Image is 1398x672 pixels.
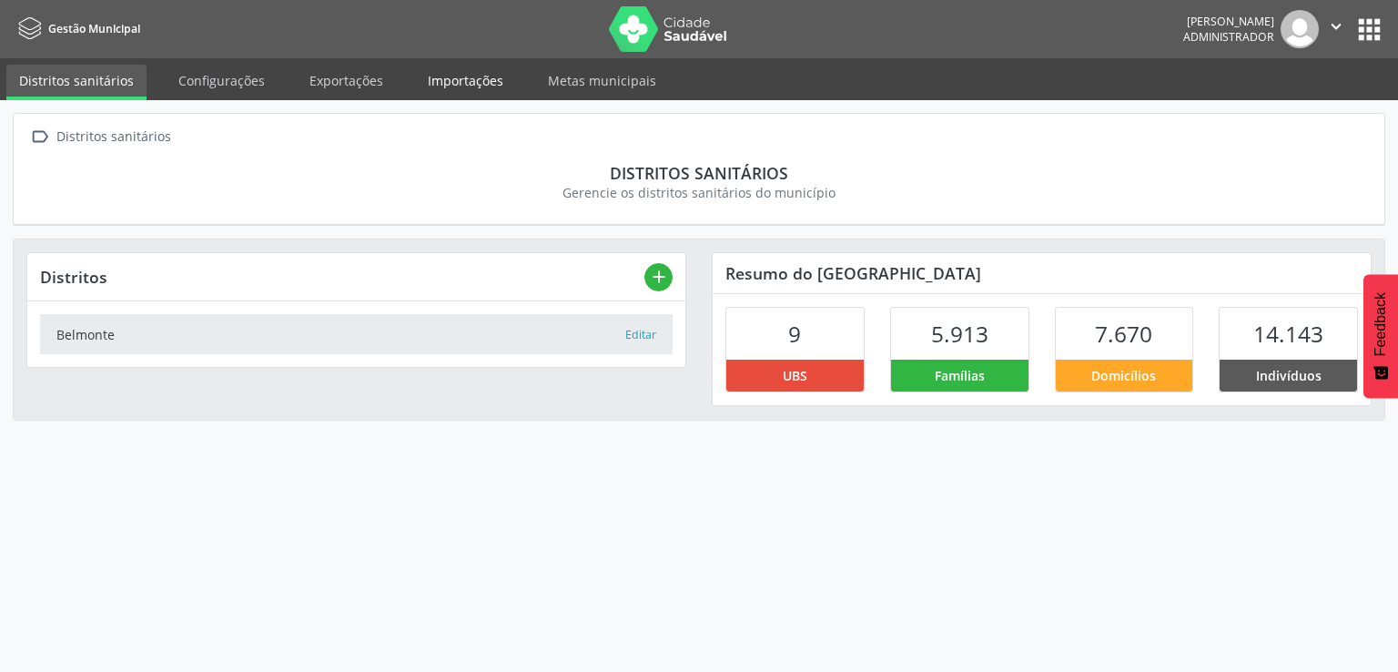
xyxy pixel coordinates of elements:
span: 7.670 [1095,319,1152,349]
a: Importações [415,65,516,97]
a: Configurações [166,65,278,97]
i: add [649,267,669,287]
div: Resumo do [GEOGRAPHIC_DATA] [713,253,1371,293]
a: Exportações [297,65,396,97]
span: 9 [788,319,801,349]
button: Editar [624,326,657,344]
span: 14.143 [1253,319,1323,349]
i:  [1326,16,1346,36]
span: 5.913 [931,319,988,349]
a: Belmonte Editar [40,314,673,353]
span: Famílias [935,366,985,385]
a:  Distritos sanitários [26,124,174,150]
button: apps [1353,14,1385,46]
span: Indivíduos [1256,366,1322,385]
img: img [1281,10,1319,48]
span: Feedback [1373,292,1389,356]
div: Distritos sanitários [39,163,1359,183]
button:  [1319,10,1353,48]
span: Gestão Municipal [48,21,140,36]
i:  [26,124,53,150]
span: Domicílios [1091,366,1156,385]
button: add [644,263,673,291]
a: Gestão Municipal [13,14,140,44]
div: [PERSON_NAME] [1183,14,1274,29]
div: Distritos [40,267,644,287]
button: Feedback - Mostrar pesquisa [1363,274,1398,398]
div: Distritos sanitários [53,124,174,150]
a: Metas municipais [535,65,669,97]
span: UBS [783,366,807,385]
a: Distritos sanitários [6,65,147,100]
span: Administrador [1183,29,1274,45]
div: Gerencie os distritos sanitários do município [39,183,1359,202]
div: Belmonte [56,325,624,344]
